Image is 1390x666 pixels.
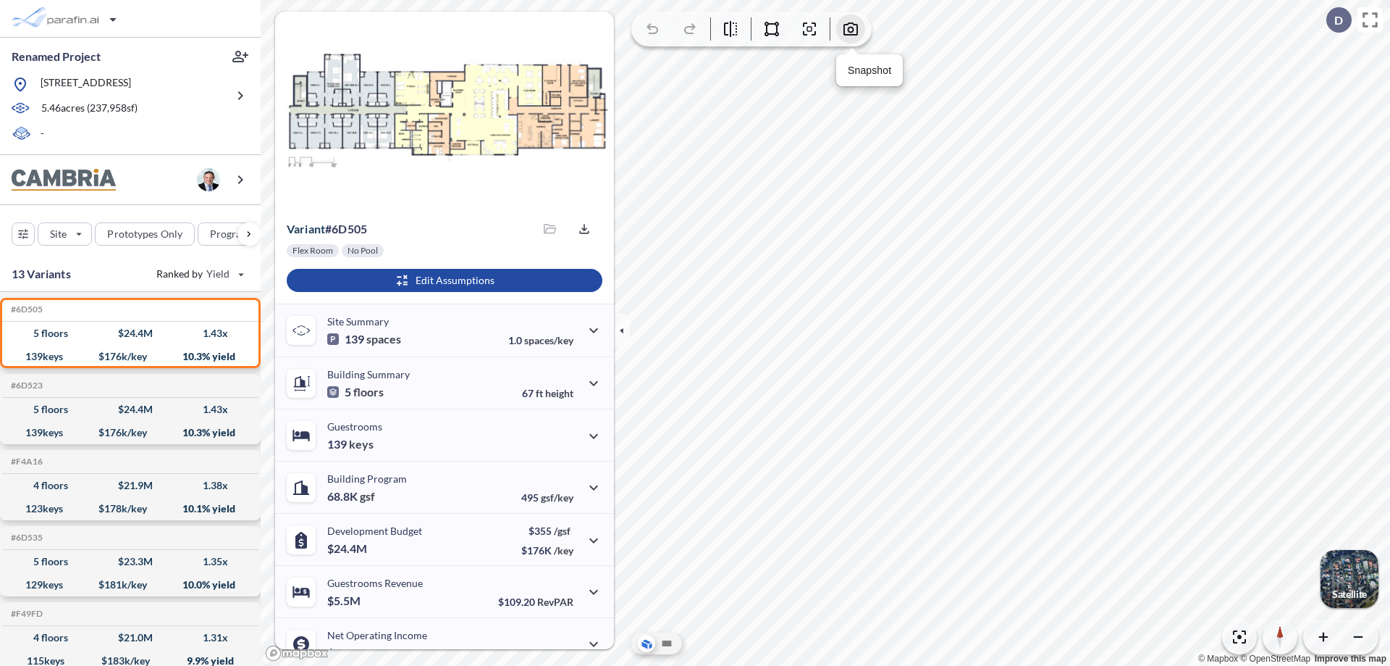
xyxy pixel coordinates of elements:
p: Prototypes Only [107,227,182,241]
span: Variant [287,222,325,236]
img: Switcher Image [1320,550,1378,608]
h5: Click to copy the code [8,457,43,467]
p: $24.4M [327,541,369,556]
span: /key [554,544,573,557]
p: Edit Assumptions [416,273,494,288]
a: Mapbox homepage [265,645,329,662]
p: Renamed Project [12,49,101,64]
span: /gsf [554,525,570,537]
h5: Click to copy the code [8,533,43,543]
button: Program [198,222,276,246]
h5: Click to copy the code [8,380,43,391]
p: 5 [327,385,384,399]
p: 5.46 acres ( 237,958 sf) [41,101,138,117]
span: spaces [366,332,401,346]
p: 45.0% [512,648,573,660]
button: Site [38,222,92,246]
p: Flex Room [292,245,333,257]
p: Guestrooms [327,420,382,433]
p: 1.0 [508,334,573,346]
p: D [1334,14,1343,27]
p: Net Operating Income [327,629,427,641]
span: keys [349,437,374,451]
span: floors [353,385,384,399]
p: Guestrooms Revenue [327,577,423,589]
button: Site Plan [658,635,675,652]
p: 13 Variants [12,265,71,283]
p: [STREET_ADDRESS] [41,75,131,93]
span: spaces/key [524,334,573,346]
p: Development Budget [327,525,422,537]
span: RevPAR [537,596,573,608]
span: ft [536,387,543,399]
button: Prototypes Only [95,222,195,246]
p: - [41,126,44,143]
p: Site [50,227,67,241]
a: Mapbox [1198,654,1238,664]
img: BrandImage [12,169,116,191]
p: $5.5M [327,594,363,608]
p: Building Program [327,473,407,485]
span: margin [542,648,573,660]
h5: Click to copy the code [8,304,43,315]
p: 139 [327,437,374,451]
span: Yield [206,267,230,281]
span: gsf/key [541,491,573,504]
button: Switcher ImageSatellite [1320,550,1378,608]
h5: Click to copy the code [8,609,43,619]
p: Snapshot [848,63,891,78]
button: Edit Assumptions [287,269,602,292]
p: 68.8K [327,489,375,504]
p: Program [210,227,250,241]
span: height [545,387,573,399]
a: Improve this map [1315,654,1386,664]
a: OpenStreetMap [1240,654,1310,664]
p: 67 [522,387,573,399]
span: gsf [360,489,375,504]
p: No Pool [347,245,378,257]
p: $109.20 [498,596,573,608]
p: $355 [521,525,573,537]
p: 139 [327,332,401,346]
p: Site Summary [327,315,389,328]
p: $176K [521,544,573,557]
button: Aerial View [638,635,655,652]
img: user logo [197,168,220,191]
p: 495 [521,491,573,504]
p: $2.5M [327,646,363,660]
p: Satellite [1332,588,1367,600]
button: Ranked by Yield [145,262,253,286]
p: # 6d505 [287,222,367,236]
p: Building Summary [327,368,410,380]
